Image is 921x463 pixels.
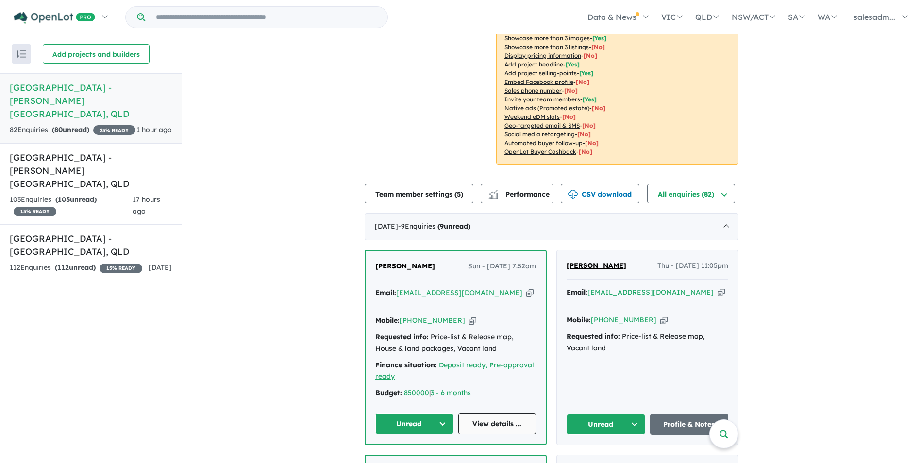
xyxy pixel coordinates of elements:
input: Try estate name, suburb, builder or developer [147,7,385,28]
div: [DATE] [365,213,738,240]
span: Performance [490,190,550,198]
span: [No] [579,148,592,155]
strong: Mobile: [567,315,591,324]
strong: Requested info: [375,332,429,341]
span: Thu - [DATE] 11:05pm [657,260,728,272]
img: sort.svg [17,50,26,58]
strong: ( unread) [437,222,470,231]
u: Showcase more than 3 listings [504,43,589,50]
button: Unread [375,413,453,434]
button: Team member settings (5) [365,184,473,203]
span: [PERSON_NAME] [567,261,626,270]
span: [ Yes ] [583,96,597,103]
span: [No] [562,113,576,120]
a: [EMAIL_ADDRESS][DOMAIN_NAME] [396,288,522,297]
p: Your project is only comparing to other top-performing projects in your area: - - - - - - - - - -... [496,8,738,165]
u: Invite your team members [504,96,580,103]
strong: ( unread) [55,195,97,204]
u: Native ads (Promoted estate) [504,104,589,112]
u: Embed Facebook profile [504,78,573,85]
div: 82 Enquir ies [10,124,135,136]
button: Copy [660,315,668,325]
span: [PERSON_NAME] [375,262,435,270]
a: 850000 [404,388,429,397]
strong: ( unread) [55,263,96,272]
a: [PHONE_NUMBER] [591,315,656,324]
span: [ No ] [584,52,597,59]
a: [EMAIL_ADDRESS][DOMAIN_NAME] [587,288,714,297]
div: Price-list & Release map, House & land packages, Vacant land [375,331,536,355]
a: 3 - 6 months [431,388,471,397]
div: 112 Enquir ies [10,262,142,274]
h5: [GEOGRAPHIC_DATA] - [PERSON_NAME][GEOGRAPHIC_DATA] , QLD [10,151,172,190]
div: 103 Enquir ies [10,194,133,217]
span: 17 hours ago [133,195,160,215]
span: 112 [57,263,69,272]
u: Geo-targeted email & SMS [504,122,580,129]
a: [PHONE_NUMBER] [400,316,465,325]
span: 15 % READY [100,264,142,273]
strong: Finance situation: [375,361,437,369]
span: [ No ] [591,43,605,50]
button: All enquiries (82) [647,184,735,203]
u: Showcase more than 3 images [504,34,590,42]
strong: Mobile: [375,316,400,325]
u: Sales phone number [504,87,562,94]
h5: [GEOGRAPHIC_DATA] - [GEOGRAPHIC_DATA] , QLD [10,232,172,258]
span: salesadm... [854,12,895,22]
strong: Budget: [375,388,402,397]
span: Sun - [DATE] 7:52am [468,261,536,272]
span: 9 [440,222,444,231]
u: Weekend eDM slots [504,113,560,120]
a: Deposit ready, Pre-approval ready [375,361,534,381]
strong: Email: [375,288,396,297]
span: [DATE] [149,263,172,272]
span: [ No ] [576,78,589,85]
u: Display pricing information [504,52,581,59]
button: CSV download [561,184,639,203]
button: Unread [567,414,645,435]
strong: Email: [567,288,587,297]
span: 5 [457,190,461,198]
u: Social media retargeting [504,131,575,138]
button: Performance [481,184,553,203]
span: [No] [585,139,599,147]
strong: Requested info: [567,332,620,341]
button: Copy [526,288,534,298]
span: [ Yes ] [592,34,606,42]
div: | [375,387,536,399]
button: Copy [718,287,725,298]
span: 103 [58,195,70,204]
a: [PERSON_NAME] [375,261,435,272]
img: bar-chart.svg [488,193,498,199]
span: 15 % READY [14,207,56,216]
div: Price-list & Release map, Vacant land [567,331,728,354]
img: download icon [568,190,578,199]
span: [ Yes ] [566,61,580,68]
img: Openlot PRO Logo White [14,12,95,24]
button: Copy [469,315,476,326]
u: Automated buyer follow-up [504,139,583,147]
button: Add projects and builders [43,44,150,64]
img: line-chart.svg [489,190,498,195]
a: View details ... [458,413,536,434]
span: [No] [582,122,596,129]
span: [No] [592,104,605,112]
u: Add project headline [504,61,563,68]
span: [No] [577,131,591,138]
span: [ No ] [564,87,578,94]
a: Profile & Notes [650,414,729,435]
u: OpenLot Buyer Cashback [504,148,576,155]
span: 1 hour ago [136,125,172,134]
h5: [GEOGRAPHIC_DATA] - [PERSON_NAME][GEOGRAPHIC_DATA] , QLD [10,81,172,120]
span: [ Yes ] [579,69,593,77]
span: 25 % READY [93,125,135,135]
strong: ( unread) [52,125,89,134]
span: - 9 Enquir ies [398,222,470,231]
span: 80 [54,125,63,134]
a: [PERSON_NAME] [567,260,626,272]
u: Add project selling-points [504,69,577,77]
